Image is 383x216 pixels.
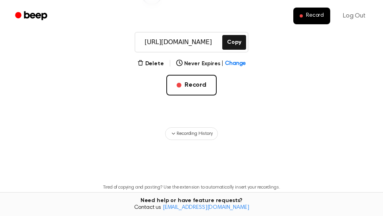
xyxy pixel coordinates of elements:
[169,59,171,68] span: |
[335,6,373,25] a: Log Out
[5,204,378,212] span: Contact us
[165,127,217,140] button: Recording History
[176,60,246,68] button: Never Expires|Change
[225,60,246,68] span: Change
[163,205,249,210] a: [EMAIL_ADDRESS][DOMAIN_NAME]
[293,8,330,24] button: Record
[221,60,223,68] span: |
[137,60,164,68] button: Delete
[177,130,212,137] span: Recording History
[166,75,217,95] button: Record
[10,8,54,24] a: Beep
[306,12,324,19] span: Record
[103,185,280,191] p: Tired of copying and pasting? Use the extension to automatically insert your recordings.
[222,35,246,50] button: Copy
